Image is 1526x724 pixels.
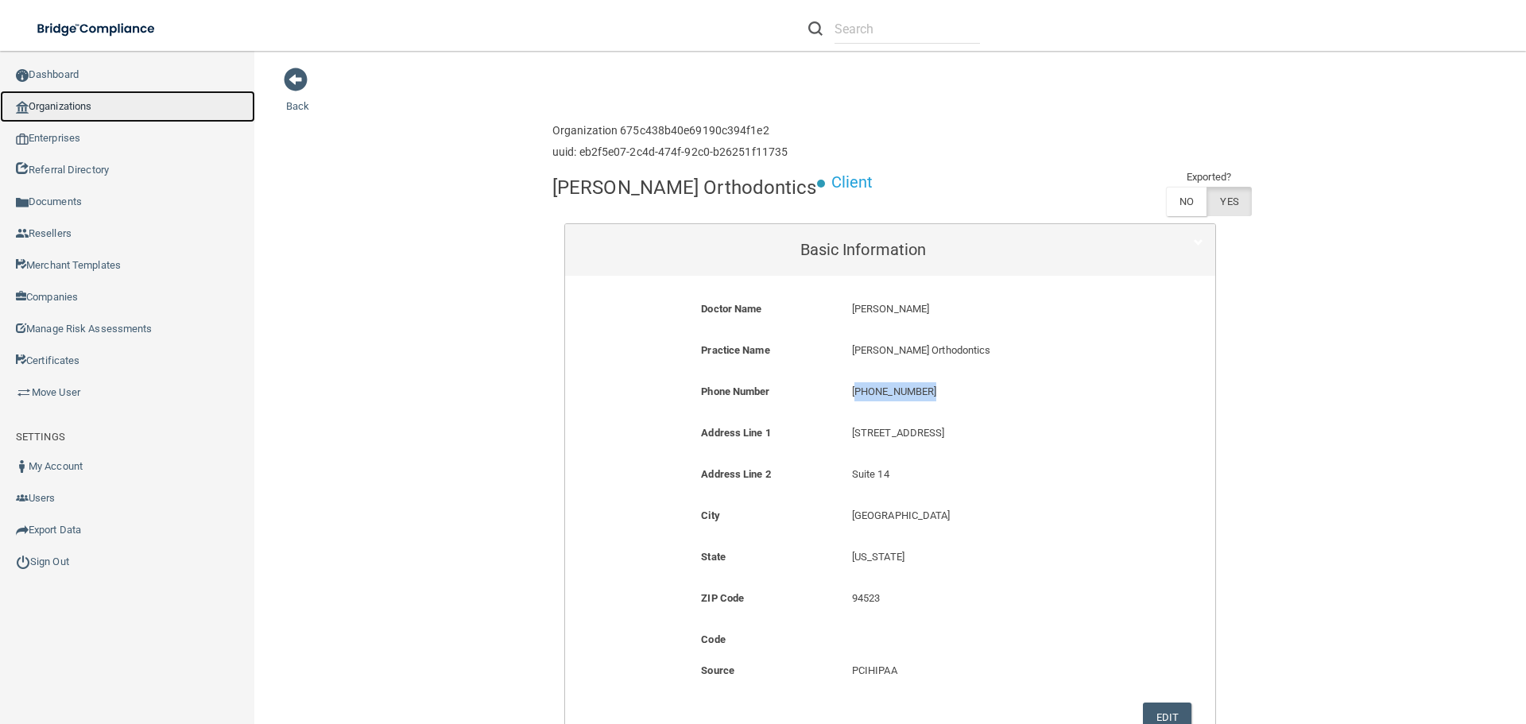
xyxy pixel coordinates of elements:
[701,509,719,521] b: City
[16,196,29,209] img: icon-documents.8dae5593.png
[16,134,29,145] img: enterprise.0d942306.png
[701,633,725,645] b: Code
[701,664,734,676] b: Source
[16,428,65,447] label: SETTINGS
[852,506,1129,525] p: [GEOGRAPHIC_DATA]
[701,385,769,397] b: Phone Number
[1206,187,1251,216] label: YES
[16,460,29,473] img: ic_user_dark.df1a06c3.png
[852,382,1129,401] p: [PHONE_NUMBER]
[701,468,770,480] b: Address Line 2
[577,241,1149,258] h5: Basic Information
[852,589,1129,608] p: 94523
[1166,187,1206,216] label: NO
[701,592,744,604] b: ZIP Code
[701,427,770,439] b: Address Line 1
[286,81,309,112] a: Back
[852,424,1129,443] p: [STREET_ADDRESS]
[835,14,980,44] input: Search
[552,125,788,137] h6: Organization 675c438b40e69190c394f1e2
[24,13,170,45] img: bridge_compliance_login_screen.278c3ca4.svg
[831,168,873,197] p: Client
[16,69,29,82] img: ic_dashboard_dark.d01f4a41.png
[1251,611,1507,675] iframe: Drift Widget Chat Controller
[852,465,1129,484] p: Suite 14
[552,146,788,158] h6: uuid: eb2f5e07-2c4d-474f-92c0-b26251f11735
[16,385,32,401] img: briefcase.64adab9b.png
[16,524,29,536] img: icon-export.b9366987.png
[852,300,1129,319] p: [PERSON_NAME]
[16,555,30,569] img: ic_power_dark.7ecde6b1.png
[808,21,823,36] img: ic-search.3b580494.png
[701,551,726,563] b: State
[577,232,1203,268] a: Basic Information
[16,227,29,240] img: ic_reseller.de258add.png
[1166,168,1252,187] td: Exported?
[852,341,1129,360] p: [PERSON_NAME] Orthodontics
[852,661,1129,680] p: PCIHIPAA
[552,177,817,198] h4: [PERSON_NAME] Orthodontics
[701,344,769,356] b: Practice Name
[16,101,29,114] img: organization-icon.f8decf85.png
[16,492,29,505] img: icon-users.e205127d.png
[701,303,761,315] b: Doctor Name
[852,548,1129,567] p: [US_STATE]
